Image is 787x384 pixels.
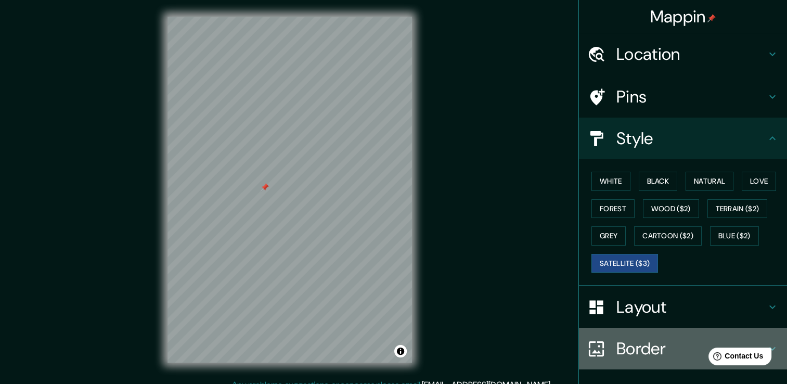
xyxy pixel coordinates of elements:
[694,343,776,373] iframe: Help widget launcher
[579,33,787,75] div: Location
[742,172,776,191] button: Love
[639,172,678,191] button: Black
[591,172,630,191] button: White
[643,199,699,219] button: Wood ($2)
[616,44,766,65] h4: Location
[616,128,766,149] h4: Style
[710,226,759,246] button: Blue ($2)
[394,345,407,357] button: Toggle attribution
[707,14,716,22] img: pin-icon.png
[686,172,733,191] button: Natural
[707,199,768,219] button: Terrain ($2)
[591,199,635,219] button: Forest
[634,226,702,246] button: Cartoon ($2)
[579,328,787,369] div: Border
[650,6,716,27] h4: Mappin
[591,254,658,273] button: Satellite ($3)
[579,118,787,159] div: Style
[579,76,787,118] div: Pins
[167,17,412,363] canvas: Map
[616,297,766,317] h4: Layout
[591,226,626,246] button: Grey
[616,338,766,359] h4: Border
[579,286,787,328] div: Layout
[616,86,766,107] h4: Pins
